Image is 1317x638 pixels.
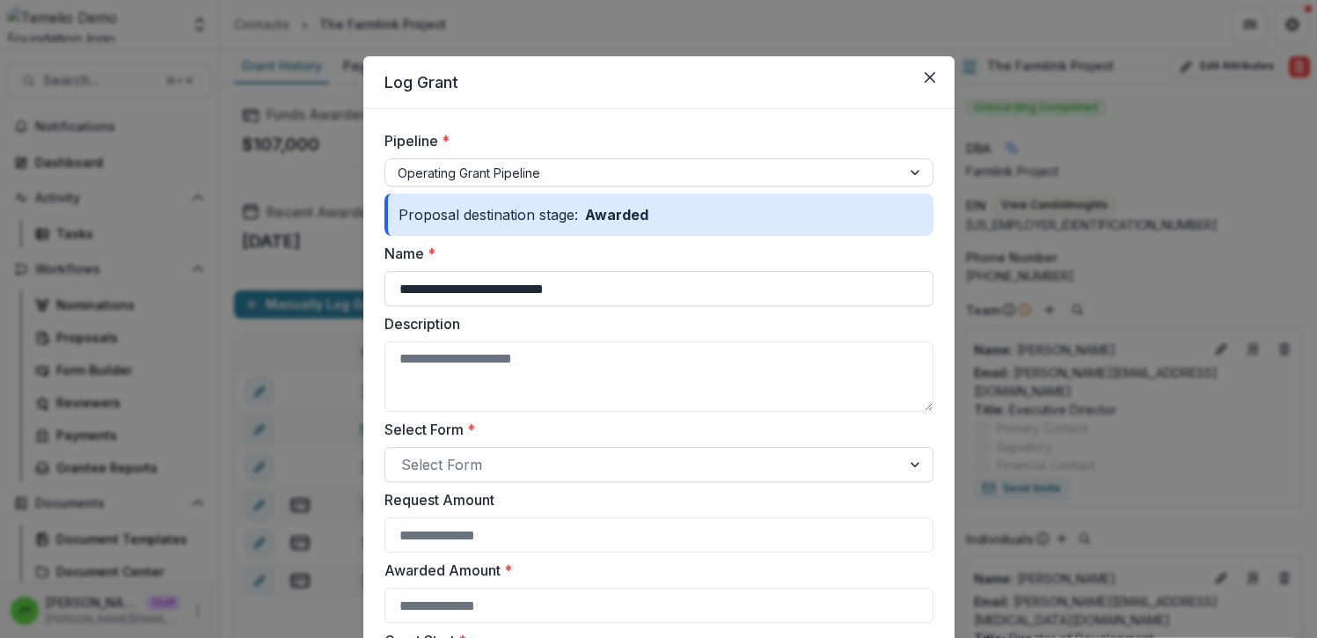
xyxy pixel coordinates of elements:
label: Select Form [384,419,923,440]
div: Proposal destination stage: [384,194,933,236]
button: Close [916,63,944,92]
label: Name [384,243,923,264]
label: Description [384,313,923,334]
p: Awarded [578,204,655,225]
label: Request Amount [384,489,923,510]
header: Log Grant [363,56,955,109]
label: Pipeline [384,130,923,151]
label: Awarded Amount [384,560,923,581]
